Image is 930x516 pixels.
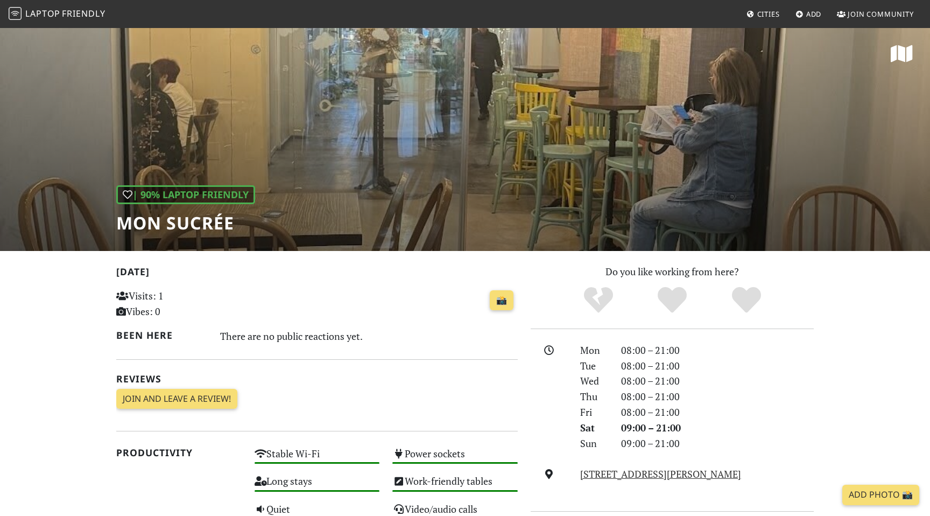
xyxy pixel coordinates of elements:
div: Thu [574,389,615,405]
div: Work-friendly tables [386,472,524,500]
h2: Reviews [116,373,518,385]
h2: Been here [116,330,207,341]
a: [STREET_ADDRESS][PERSON_NAME] [580,468,741,480]
div: Mon [574,343,615,358]
a: Join Community [833,4,918,24]
span: Join Community [848,9,914,19]
div: | 90% Laptop Friendly [116,185,255,204]
span: Add [806,9,822,19]
span: Laptop [25,8,60,19]
div: Long stays [248,472,386,500]
a: Add Photo 📸 [842,485,919,505]
div: Definitely! [709,285,784,315]
div: 08:00 – 21:00 [615,358,820,374]
a: Join and leave a review! [116,389,237,409]
div: Power sockets [386,445,524,472]
div: Stable Wi-Fi [248,445,386,472]
div: Sun [574,436,615,451]
span: Cities [757,9,780,19]
div: 08:00 – 21:00 [615,405,820,420]
a: LaptopFriendly LaptopFriendly [9,5,105,24]
h1: Mon Sucrée [116,213,255,233]
div: There are no public reactions yet. [220,327,518,345]
img: LaptopFriendly [9,7,22,20]
div: Sat [574,420,615,436]
p: Visits: 1 Vibes: 0 [116,288,242,319]
div: Tue [574,358,615,374]
div: Yes [635,285,709,315]
a: 📸 [490,290,513,311]
div: 08:00 – 21:00 [615,389,820,405]
div: Fri [574,405,615,420]
div: 08:00 – 21:00 [615,373,820,389]
div: 08:00 – 21:00 [615,343,820,358]
a: Add [791,4,826,24]
h2: [DATE] [116,266,518,282]
div: 09:00 – 21:00 [615,420,820,436]
div: 09:00 – 21:00 [615,436,820,451]
p: Do you like working from here? [531,264,814,280]
div: Wed [574,373,615,389]
span: Friendly [62,8,105,19]
div: No [561,285,636,315]
h2: Productivity [116,447,242,458]
a: Cities [742,4,784,24]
